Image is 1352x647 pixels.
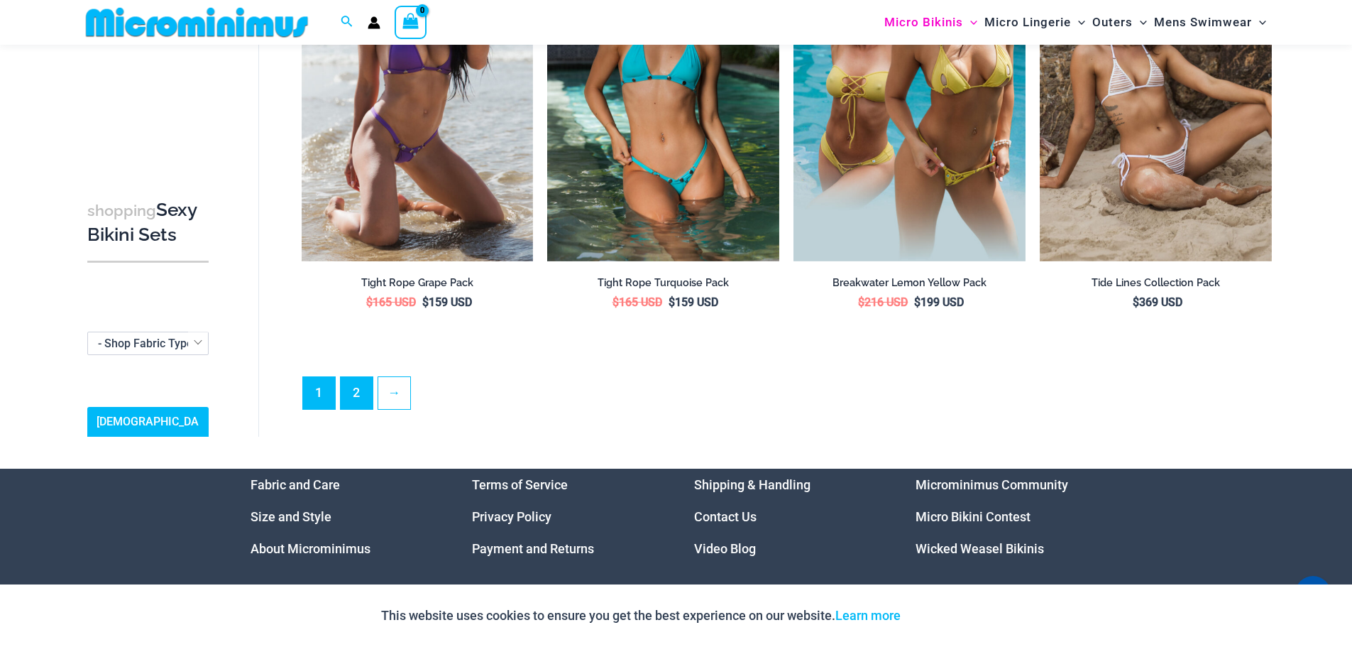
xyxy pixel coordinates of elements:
aside: Footer Widget 1 [251,469,437,565]
bdi: 165 USD [612,295,662,309]
a: Learn more [835,608,901,623]
span: Menu Toggle [963,4,977,40]
a: Tight Rope Turquoise Pack [547,276,779,295]
button: Accept [911,599,972,633]
span: Micro Lingerie [984,4,1071,40]
a: Tight Rope Grape Pack [302,276,534,295]
a: Privacy Policy [472,509,551,524]
a: About Microminimus [251,541,370,556]
bdi: 199 USD [914,295,964,309]
bdi: 369 USD [1133,295,1182,309]
span: $ [422,295,429,309]
span: Menu Toggle [1252,4,1266,40]
span: - Shop Fabric Type [87,332,209,355]
bdi: 159 USD [422,295,472,309]
a: Mens SwimwearMenu ToggleMenu Toggle [1150,4,1270,40]
span: $ [612,295,619,309]
a: Fabric and Care [251,477,340,492]
span: $ [366,295,373,309]
a: Wicked Weasel Bikinis [916,541,1044,556]
a: Size and Style [251,509,331,524]
a: OutersMenu ToggleMenu Toggle [1089,4,1150,40]
span: - Shop Fabric Type [88,332,208,354]
span: $ [669,295,675,309]
span: $ [858,295,864,309]
a: [DEMOGRAPHIC_DATA] Sizing Guide [87,408,209,460]
p: This website uses cookies to ensure you get the best experience on our website. [381,605,901,626]
nav: Product Pagination [302,376,1272,418]
span: Menu Toggle [1071,4,1085,40]
a: View Shopping Cart, empty [395,6,427,38]
h2: Tight Rope Turquoise Pack [547,276,779,290]
a: Video Blog [694,541,756,556]
span: Page 1 [303,377,335,409]
span: Menu Toggle [1133,4,1147,40]
span: $ [1133,295,1139,309]
span: Outers [1092,4,1133,40]
span: Mens Swimwear [1154,4,1252,40]
h3: Sexy Bikini Sets [87,198,209,247]
h2: Tight Rope Grape Pack [302,276,534,290]
nav: Menu [694,469,881,565]
a: Page 2 [341,377,373,409]
a: Micro LingerieMenu ToggleMenu Toggle [981,4,1089,40]
span: Micro Bikinis [884,4,963,40]
a: Search icon link [341,13,353,31]
span: shopping [87,202,156,219]
bdi: 216 USD [858,295,908,309]
bdi: 159 USD [669,295,718,309]
nav: Menu [472,469,659,565]
nav: Menu [251,469,437,565]
aside: Footer Widget 4 [916,469,1102,565]
span: - Shop Fabric Type [98,337,193,350]
nav: Menu [916,469,1102,565]
a: → [378,377,410,409]
a: Account icon link [368,16,380,29]
aside: Footer Widget 3 [694,469,881,565]
nav: Site Navigation [879,2,1273,43]
bdi: 165 USD [366,295,416,309]
span: $ [914,295,920,309]
a: Micro Bikini Contest [916,509,1031,524]
h2: Breakwater Lemon Yellow Pack [793,276,1026,290]
a: Shipping & Handling [694,477,810,492]
img: MM SHOP LOGO FLAT [80,6,314,38]
a: Terms of Service [472,477,568,492]
a: Micro BikinisMenu ToggleMenu Toggle [881,4,981,40]
a: Breakwater Lemon Yellow Pack [793,276,1026,295]
a: Microminimus Community [916,477,1068,492]
h2: Tide Lines Collection Pack [1040,276,1272,290]
a: Tide Lines Collection Pack [1040,276,1272,295]
a: Payment and Returns [472,541,594,556]
a: Contact Us [694,509,757,524]
aside: Footer Widget 2 [472,469,659,565]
